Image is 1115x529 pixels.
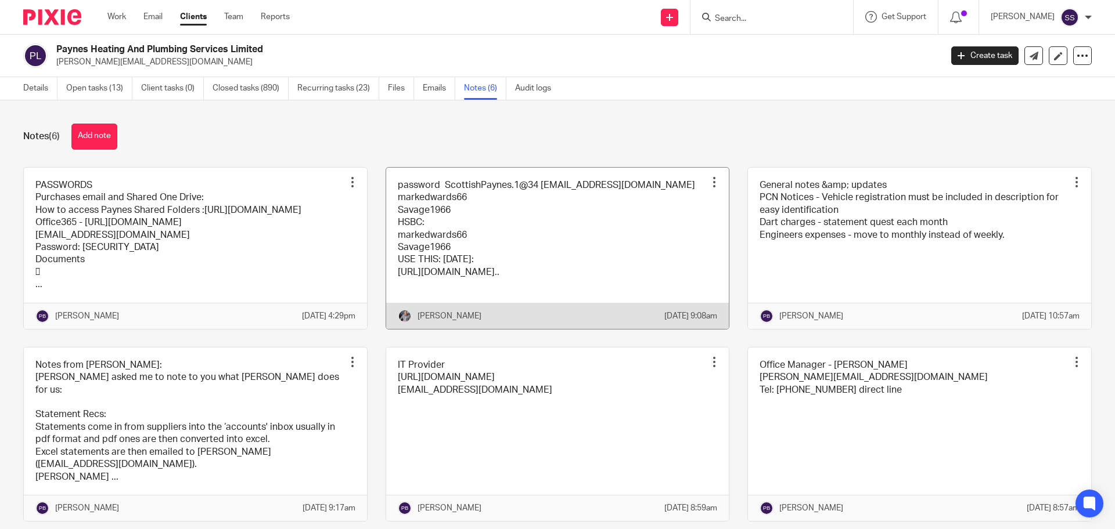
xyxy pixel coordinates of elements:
img: svg%3E [23,44,48,68]
p: [DATE] 4:29pm [302,310,355,322]
a: Team [224,11,243,23]
a: Emails [423,77,455,100]
p: [DATE] 10:57am [1022,310,1080,322]
p: [DATE] 8:59am [664,502,717,514]
a: Email [143,11,163,23]
a: Create task [951,46,1019,65]
h2: Paynes Heating And Plumbing Services Limited [56,44,758,56]
a: Reports [261,11,290,23]
span: Get Support [882,13,926,21]
img: -%20%20-%20studio@ingrained.co.uk%20for%20%20-20220223%20at%20101413%20-%201W1A2026.jpg [398,309,412,323]
img: svg%3E [1060,8,1079,27]
a: Open tasks (13) [66,77,132,100]
img: svg%3E [35,501,49,515]
a: Client tasks (0) [141,77,204,100]
a: Files [388,77,414,100]
p: [PERSON_NAME] [779,502,843,514]
a: Audit logs [515,77,560,100]
input: Search [714,14,818,24]
p: [PERSON_NAME] [779,310,843,322]
img: svg%3E [760,309,774,323]
a: Closed tasks (890) [213,77,289,100]
p: [PERSON_NAME] [418,502,481,514]
p: [DATE] 8:57am [1027,502,1080,514]
a: Clients [180,11,207,23]
img: svg%3E [760,501,774,515]
span: (6) [49,132,60,141]
p: [DATE] 9:08am [664,310,717,322]
a: Details [23,77,57,100]
a: Recurring tasks (23) [297,77,379,100]
p: [PERSON_NAME] [55,310,119,322]
p: [PERSON_NAME] [55,502,119,514]
img: Pixie [23,9,81,25]
p: [PERSON_NAME][EMAIL_ADDRESS][DOMAIN_NAME] [56,56,934,68]
p: [PERSON_NAME] [418,310,481,322]
a: Work [107,11,126,23]
h1: Notes [23,131,60,143]
img: svg%3E [35,309,49,323]
a: Notes (6) [464,77,506,100]
button: Add note [71,124,117,150]
p: [PERSON_NAME] [991,11,1055,23]
img: svg%3E [398,501,412,515]
p: [DATE] 9:17am [303,502,355,514]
